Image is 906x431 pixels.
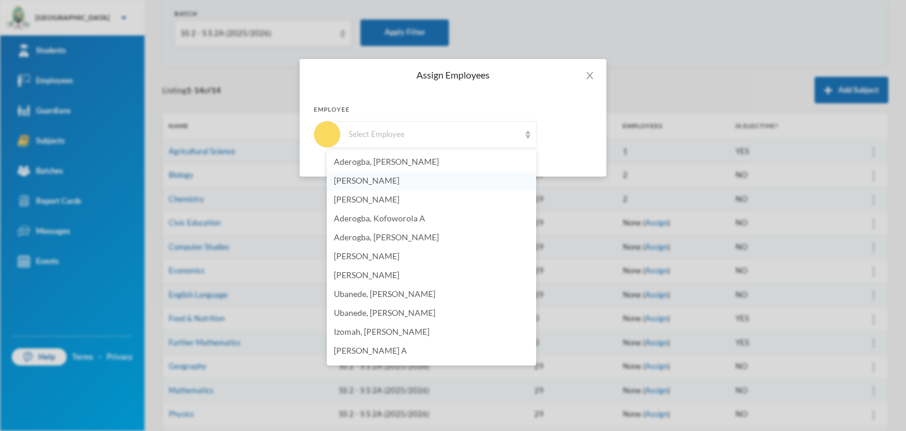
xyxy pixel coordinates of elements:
div: Select Employee [349,129,520,141]
div: Assign Employees [314,68,592,81]
span: Izomah, [PERSON_NAME] [334,326,429,337]
span: Aderogba, Kofoworola A [334,213,425,223]
button: Close [573,59,606,92]
i: icon: close [585,71,595,80]
span: [PERSON_NAME] [334,364,399,374]
span: [PERSON_NAME] A [334,345,407,355]
span: [PERSON_NAME] [334,270,399,280]
span: [PERSON_NAME] [334,175,399,185]
div: Employee [314,105,592,114]
span: Ubanede, [PERSON_NAME] [334,289,435,299]
span: [PERSON_NAME] [334,194,399,204]
span: [PERSON_NAME] [334,251,399,261]
span: Aderogba, [PERSON_NAME] [334,232,439,242]
span: Ubanede, [PERSON_NAME] [334,308,435,318]
span: Aderogba, [PERSON_NAME] [334,156,439,166]
img: EMPLOYEE [314,121,340,148]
